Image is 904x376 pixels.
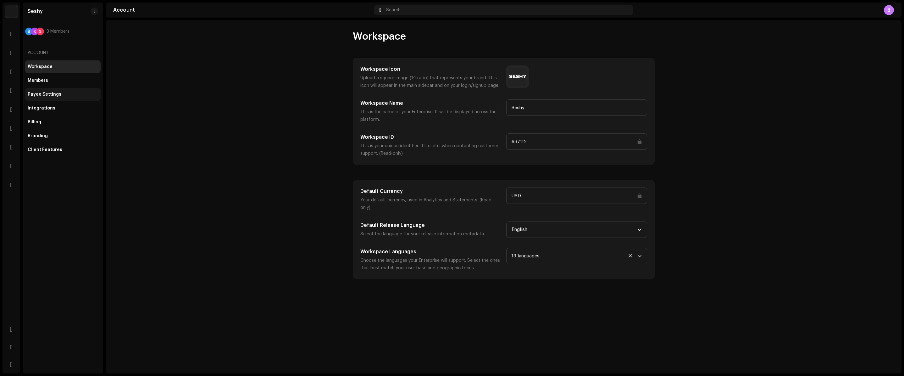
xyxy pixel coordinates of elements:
p: Your default currency, used in Analytics and Statements. (Read-only) [360,196,501,211]
div: Payee Settings [28,92,61,97]
span: Search [386,8,401,13]
re-m-nav-item: Branding [25,130,101,142]
div: S [36,28,44,35]
span: 3 Members [47,29,69,34]
input: Type something... [506,99,647,116]
h5: Workspace Languages [360,248,501,255]
re-m-nav-item: Integrations [25,102,101,115]
input: Type something... [506,188,647,204]
span: Workspace [353,30,406,43]
div: Client Features [28,147,62,152]
div: Account [113,8,372,13]
re-m-nav-item: Members [25,74,101,87]
re-m-nav-item: Workspace [25,60,101,73]
div: Seshy [28,9,43,14]
p: Choose the languages your Enterprise will support. Select the ones that best match your user base... [360,257,501,272]
input: Type something... [506,133,647,150]
p: This is the name of your Enterprise. It will be displayed across the platform. [360,108,501,123]
p: Select the language for your release information metadata. [360,230,501,238]
h5: Workspace Icon [360,65,501,73]
div: K [31,28,38,35]
img: 5cb769a2-f416-412e-93f9-80f124206f88 [5,5,18,18]
div: Workspace [28,64,53,69]
re-a-nav-header: Account [25,45,101,60]
h5: Default Currency [360,188,501,195]
p: Upload a square image (1:1 ratio) that represents your brand. This icon will appear in the main s... [360,74,501,89]
span: English [512,222,637,238]
div: Branding [28,133,48,138]
re-m-nav-item: Client Features [25,143,101,156]
div: Billing [28,120,41,125]
h5: Workspace Name [360,99,501,107]
div: B [884,5,894,15]
div: Members [28,78,48,83]
div: 19 languages [512,248,637,264]
re-m-nav-item: Payee Settings [25,88,101,101]
h5: Default Release Language [360,222,501,229]
re-m-nav-item: Billing [25,116,101,128]
div: dropdown trigger [637,222,642,238]
div: Integrations [28,106,55,111]
h5: Workspace ID [360,133,501,141]
div: B [25,28,33,35]
p: This is your unique identifier. It’s useful when contacting customer support. (Read-only) [360,142,501,157]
